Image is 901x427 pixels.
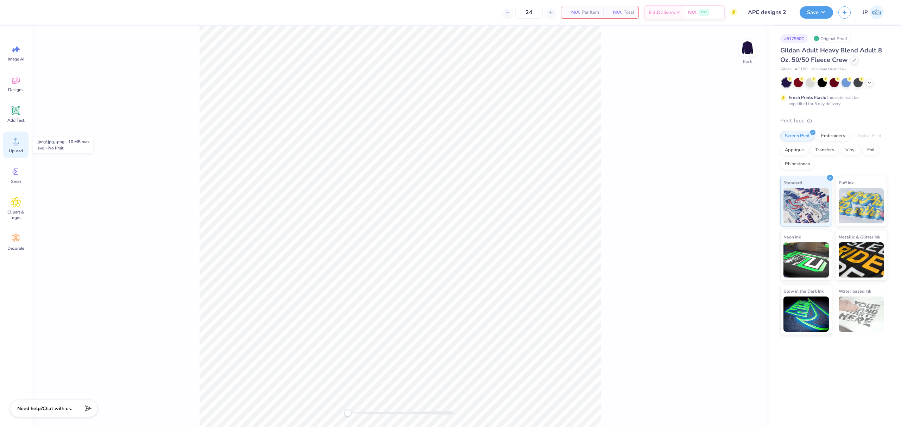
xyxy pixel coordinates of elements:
span: Per Item [582,9,599,16]
div: Rhinestones [780,159,814,170]
div: Foil [863,145,879,155]
img: Neon Ink [783,242,829,278]
img: Water based Ink [839,297,884,332]
span: Free [701,10,707,15]
span: Image AI [8,56,24,62]
span: N/A [607,9,622,16]
input: Untitled Design [743,5,794,19]
div: Back [743,58,752,65]
span: Metallic & Glitter Ink [839,233,880,241]
div: Embroidery [817,131,850,141]
span: Gildan Adult Heavy Blend Adult 8 Oz. 50/50 Fleece Crew [780,46,882,64]
span: Standard [783,179,802,186]
input: – – [515,6,543,19]
span: Neon Ink [783,233,801,241]
span: Total [624,9,634,16]
div: Digital Print [852,131,886,141]
div: Vinyl [841,145,861,155]
span: Designs [8,87,24,93]
div: Print Type [780,117,887,125]
div: Applique [780,145,808,155]
strong: Fresh Prints Flash: [789,95,826,100]
img: Glow in the Dark Ink [783,297,829,332]
div: Transfers [811,145,839,155]
div: This color can be expedited for 5 day delivery. [789,94,875,107]
span: Greek [11,179,21,184]
div: # 517950C [780,34,808,43]
span: Upload [9,148,23,154]
span: Add Text [7,117,24,123]
img: Standard [783,188,829,223]
span: N/A [566,9,580,16]
span: Water based Ink [839,287,871,295]
span: JP [863,8,868,17]
span: Glow in the Dark Ink [783,287,824,295]
div: Accessibility label [344,409,351,416]
span: Gildan [780,66,792,72]
button: Save [800,6,833,19]
span: Chat with us. [43,405,72,412]
img: Puff Ink [839,188,884,223]
img: Back [741,41,755,55]
div: .svg - No limit [37,145,89,151]
img: John Paul Torres [870,5,884,19]
img: Metallic & Glitter Ink [839,242,884,278]
span: Est. Delivery [649,9,675,16]
span: # G180 [795,66,808,72]
div: Original Proof [812,34,851,43]
span: Puff Ink [839,179,853,186]
span: Decorate [7,246,24,251]
div: Screen Print [780,131,814,141]
a: JP [859,5,887,19]
span: Minimum Order: 24 + [811,66,846,72]
span: Clipart & logos [4,209,27,221]
strong: Need help? [17,405,43,412]
div: .jpeg/.jpg, .png - 10 MB max [37,139,89,145]
span: N/A [688,9,697,16]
